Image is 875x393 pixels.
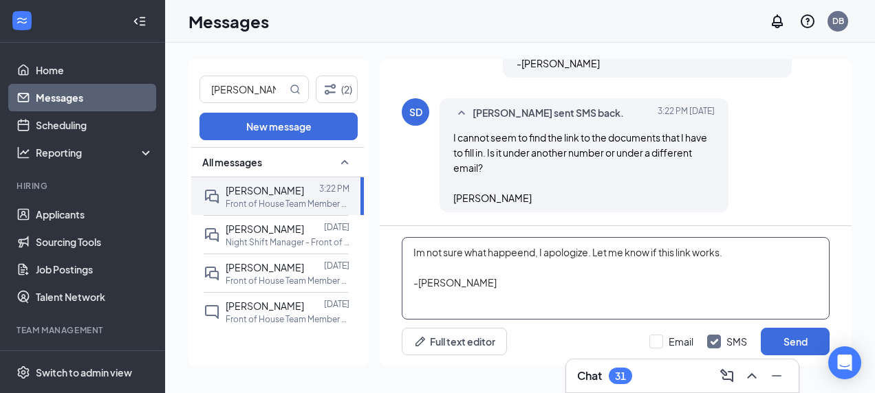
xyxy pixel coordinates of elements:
div: 31 [615,370,626,382]
textarea: Im not sure what happeend, I apologize. Let me know if this link works. -[PERSON_NAME] [402,237,830,319]
div: SD [409,105,422,119]
span: All messages [202,155,262,169]
p: 3:22 PM [319,183,349,194]
svg: SmallChevronUp [336,154,353,170]
p: [DATE] [324,298,349,310]
span: [PERSON_NAME] [226,300,304,312]
button: New message [199,113,358,140]
span: [DATE] 3:22 PM [658,105,715,122]
svg: Settings [17,366,30,379]
a: Home [36,56,153,84]
svg: ComposeMessage [719,368,735,384]
svg: Collapse [133,14,147,28]
svg: WorkstreamLogo [15,14,29,27]
a: Scheduling [36,111,153,139]
svg: ChevronUp [744,368,760,384]
svg: MagnifyingGlass [290,84,301,95]
svg: Notifications [769,13,786,30]
a: Applicants [36,201,153,228]
a: Talent Network [36,283,153,311]
svg: Filter [322,81,338,98]
input: Search [200,76,287,102]
button: Send [761,328,830,355]
svg: SmallChevronUp [453,105,470,122]
span: [PERSON_NAME] [226,223,304,235]
h3: Chat [577,368,602,383]
p: [DATE] [324,221,349,233]
span: [PERSON_NAME] sent SMS back. [473,105,624,122]
a: Messages [36,84,153,111]
p: Night Shift Manager - Front of House at [GEOGRAPHIC_DATA] [226,236,349,248]
svg: Pen [413,335,427,348]
svg: DoubleChat [204,265,220,282]
svg: QuestionInfo [799,13,816,30]
div: Open Intercom Messenger [828,346,861,379]
span: [PERSON_NAME] [226,261,304,273]
svg: DoubleChat [204,188,220,205]
button: ChevronUp [741,365,763,387]
a: Sourcing Tools [36,228,153,256]
p: Front of House Team Member at [GEOGRAPHIC_DATA] [226,198,349,210]
button: Filter (2) [316,76,358,103]
svg: Minimize [768,368,785,384]
svg: ChatInactive [204,304,220,320]
svg: DoubleChat [204,227,220,243]
span: I cannot seem to find the link to the documents that I have to fill in. Is it under another numbe... [453,131,707,204]
a: Job Postings [36,256,153,283]
p: Front of House Team Member at [GEOGRAPHIC_DATA] [226,275,349,287]
button: Minimize [766,365,788,387]
div: DB [832,15,844,27]
svg: Analysis [17,146,30,159]
span: [PERSON_NAME] [226,184,304,196]
div: Reporting [36,146,154,159]
p: Front of House Team Member at [GEOGRAPHIC_DATA] [226,313,349,325]
button: ComposeMessage [716,365,738,387]
button: Full text editorPen [402,328,507,355]
p: [DATE] [324,260,349,271]
div: Hiring [17,180,151,192]
h1: Messages [188,10,269,33]
div: Switch to admin view [36,366,132,379]
div: Team Management [17,324,151,336]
